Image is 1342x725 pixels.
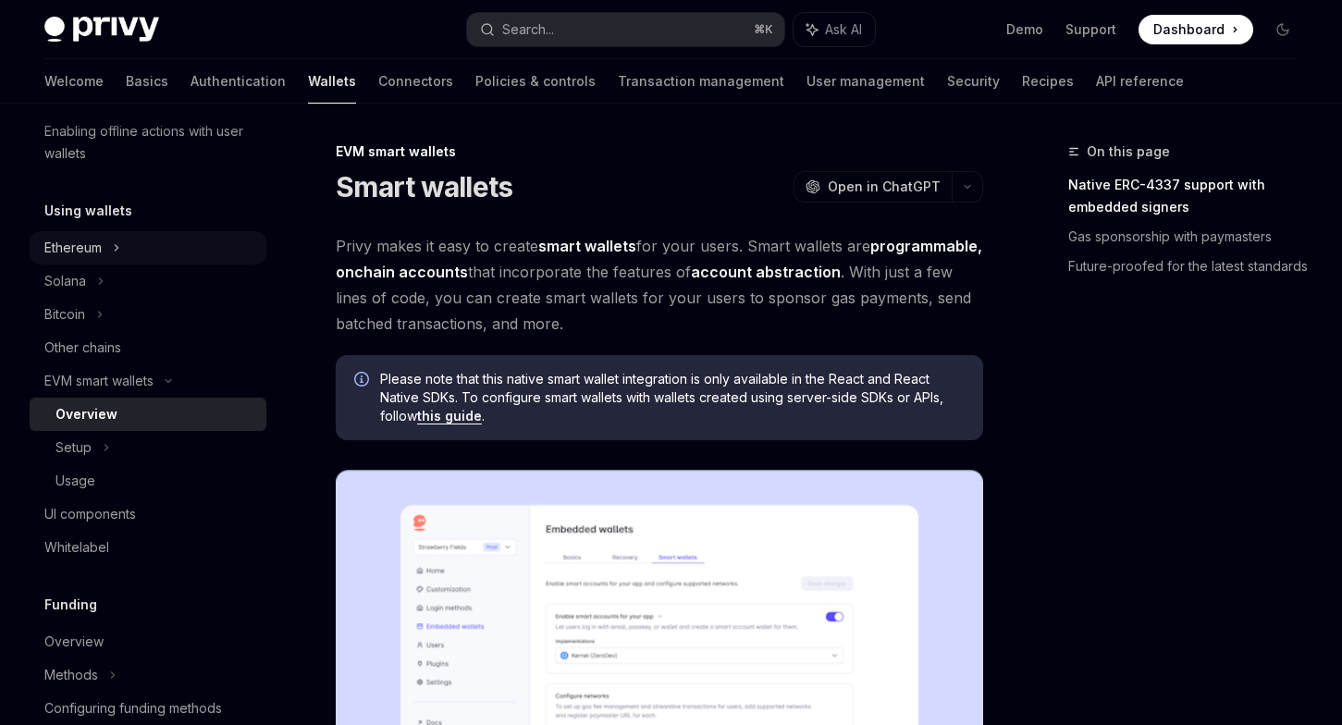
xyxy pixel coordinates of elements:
div: UI components [44,503,136,525]
h1: Smart wallets [336,170,512,203]
a: account abstraction [691,263,841,282]
span: Please note that this native smart wallet integration is only available in the React and React Na... [380,370,965,425]
span: Open in ChatGPT [828,178,941,196]
h5: Using wallets [44,200,132,222]
a: Basics [126,59,168,104]
a: Connectors [378,59,453,104]
a: Recipes [1022,59,1074,104]
svg: Info [354,372,373,390]
button: Ask AI [794,13,875,46]
button: Search...⌘K [467,13,784,46]
a: User management [806,59,925,104]
div: Methods [44,664,98,686]
img: dark logo [44,17,159,43]
div: Configuring funding methods [44,697,222,719]
button: Toggle dark mode [1268,15,1298,44]
a: Whitelabel [30,531,266,564]
div: Enabling offline actions with user wallets [44,120,255,165]
span: Ask AI [825,20,862,39]
div: Usage [55,470,95,492]
a: API reference [1096,59,1184,104]
strong: smart wallets [538,237,636,255]
a: Enabling offline actions with user wallets [30,115,266,170]
a: Dashboard [1139,15,1253,44]
button: Open in ChatGPT [794,171,952,203]
span: Dashboard [1153,20,1225,39]
div: Other chains [44,337,121,359]
div: Solana [44,270,86,292]
a: Welcome [44,59,104,104]
a: Transaction management [618,59,784,104]
a: Demo [1006,20,1043,39]
a: Overview [30,398,266,431]
a: this guide [417,408,482,424]
a: Gas sponsorship with paymasters [1068,222,1312,252]
a: Other chains [30,331,266,364]
div: Overview [44,631,104,653]
a: UI components [30,498,266,531]
div: Overview [55,403,117,425]
a: Authentication [191,59,286,104]
span: On this page [1087,141,1170,163]
div: Ethereum [44,237,102,259]
div: Search... [502,18,554,41]
div: Bitcoin [44,303,85,326]
a: Overview [30,625,266,658]
div: EVM smart wallets [44,370,154,392]
div: Whitelabel [44,536,109,559]
a: Native ERC-4337 support with embedded signers [1068,170,1312,222]
span: Privy makes it easy to create for your users. Smart wallets are that incorporate the features of ... [336,233,983,337]
a: Configuring funding methods [30,692,266,725]
span: ⌘ K [754,22,773,37]
a: Future-proofed for the latest standards [1068,252,1312,281]
a: Policies & controls [475,59,596,104]
a: Support [1065,20,1116,39]
h5: Funding [44,594,97,616]
div: EVM smart wallets [336,142,983,161]
div: Setup [55,436,92,459]
a: Usage [30,464,266,498]
a: Security [947,59,1000,104]
a: Wallets [308,59,356,104]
